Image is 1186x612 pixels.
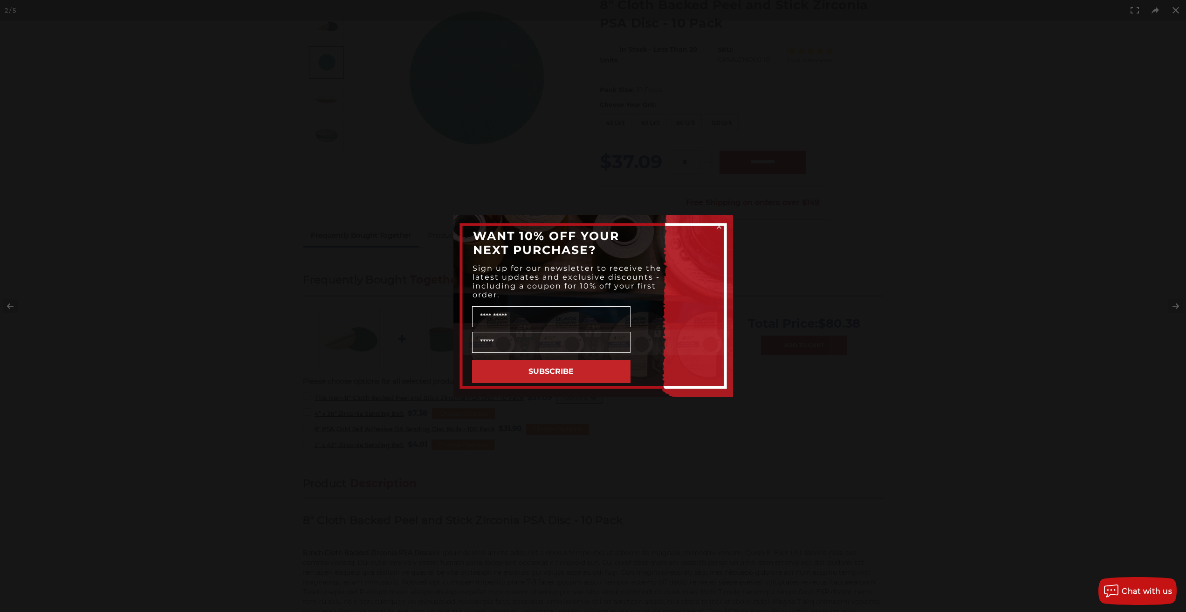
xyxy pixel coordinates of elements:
button: SUBSCRIBE [472,360,631,383]
span: Chat with us [1122,587,1172,596]
span: Sign up for our newsletter to receive the latest updates and exclusive discounts - including a co... [473,264,662,299]
button: Chat with us [1098,577,1177,605]
span: WANT 10% OFF YOUR NEXT PURCHASE? [473,229,619,257]
button: Close dialog [714,222,724,231]
input: Email [472,332,631,353]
